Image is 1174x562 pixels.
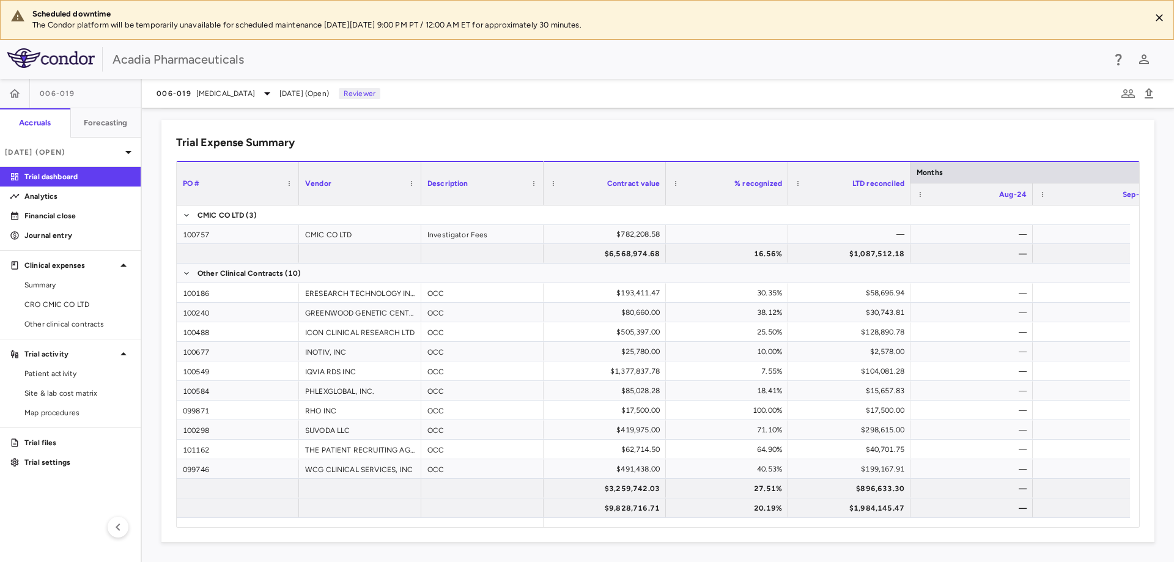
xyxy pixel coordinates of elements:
[921,361,1027,381] div: —
[177,361,299,380] div: 100549
[677,440,782,459] div: 64.90%
[299,303,421,322] div: GREENWOOD GENETIC CENTER, INC.
[799,224,904,244] div: —
[299,342,421,361] div: INOTIV, INC
[421,342,544,361] div: OCC
[555,459,660,479] div: $491,438.00
[177,420,299,439] div: 100298
[607,179,660,188] span: Contract value
[24,260,116,271] p: Clinical expenses
[177,224,299,243] div: 100757
[183,179,200,188] span: PO #
[1044,381,1149,401] div: —
[677,459,782,479] div: 40.53%
[1044,342,1149,361] div: —
[921,498,1027,518] div: —
[1044,244,1149,264] div: —
[555,342,660,361] div: $25,780.00
[299,440,421,459] div: THE PATIENT RECRUITING AGENCY LLC
[305,179,331,188] span: Vendor
[299,401,421,420] div: RHO INC
[555,479,660,498] div: $3,259,742.03
[177,322,299,341] div: 100488
[246,205,257,225] span: (3)
[677,322,782,342] div: 25.50%
[24,279,131,290] span: Summary
[1044,420,1149,440] div: —
[917,168,943,177] span: Months
[555,401,660,420] div: $17,500.00
[921,322,1027,342] div: —
[24,299,131,310] span: CRO CMIC CO LTD
[999,190,1027,199] span: Aug-24
[677,401,782,420] div: 100.00%
[113,50,1103,68] div: Acadia Pharmaceuticals
[421,459,544,478] div: OCC
[24,368,131,379] span: Patient activity
[677,479,782,498] div: 27.51%
[1044,459,1149,479] div: —
[1044,479,1149,498] div: —
[421,322,544,341] div: OCC
[799,244,904,264] div: $1,087,512.18
[421,381,544,400] div: OCC
[677,381,782,401] div: 18.41%
[799,498,904,518] div: $1,984,145.47
[24,349,116,360] p: Trial activity
[799,420,904,440] div: $298,615.00
[421,224,544,243] div: Investigator Fees
[677,498,782,518] div: 20.19%
[24,407,131,418] span: Map procedures
[799,322,904,342] div: $128,890.78
[921,459,1027,479] div: —
[921,479,1027,498] div: —
[1044,322,1149,342] div: —
[921,283,1027,303] div: —
[299,224,421,243] div: CMIC CO LTD
[32,9,1140,20] div: Scheduled downtime
[555,283,660,303] div: $193,411.47
[177,401,299,420] div: 099871
[921,440,1027,459] div: —
[799,303,904,322] div: $30,743.81
[677,420,782,440] div: 71.10%
[198,205,245,225] span: CMIC CO LTD
[176,135,295,151] h6: Trial Expense Summary
[177,381,299,400] div: 100584
[677,303,782,322] div: 38.12%
[177,303,299,322] div: 100240
[921,401,1027,420] div: —
[421,401,544,420] div: OCC
[299,361,421,380] div: IQVIA RDS INC
[921,381,1027,401] div: —
[677,244,782,264] div: 16.56%
[177,440,299,459] div: 101162
[555,498,660,518] div: $9,828,716.71
[555,224,660,244] div: $782,208.58
[84,117,128,128] h6: Forecasting
[921,303,1027,322] div: —
[7,48,95,68] img: logo-full-SnFGN8VE.png
[1044,440,1149,459] div: —
[299,322,421,341] div: ICON CLINICAL RESEARCH LTD
[198,264,284,283] span: Other Clinical Contracts
[19,117,51,128] h6: Accruals
[421,283,544,302] div: OCC
[157,89,191,98] span: 006-019
[799,440,904,459] div: $40,701.75
[677,283,782,303] div: 30.35%
[299,381,421,400] div: PHLEXGLOBAL, INC.
[734,179,782,188] span: % recognized
[677,361,782,381] div: 7.55%
[1044,283,1149,303] div: —
[299,283,421,302] div: ERESEARCH TECHNOLOGY INC
[427,179,468,188] span: Description
[921,420,1027,440] div: —
[1044,498,1149,518] div: —
[1044,361,1149,381] div: —
[799,361,904,381] div: $104,081.28
[852,179,904,188] span: LTD reconciled
[299,459,421,478] div: WCG CLINICAL SERVICES, INC
[32,20,1140,31] p: The Condor platform will be temporarily unavailable for scheduled maintenance [DATE][DATE] 9:00 P...
[40,89,75,98] span: 006-019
